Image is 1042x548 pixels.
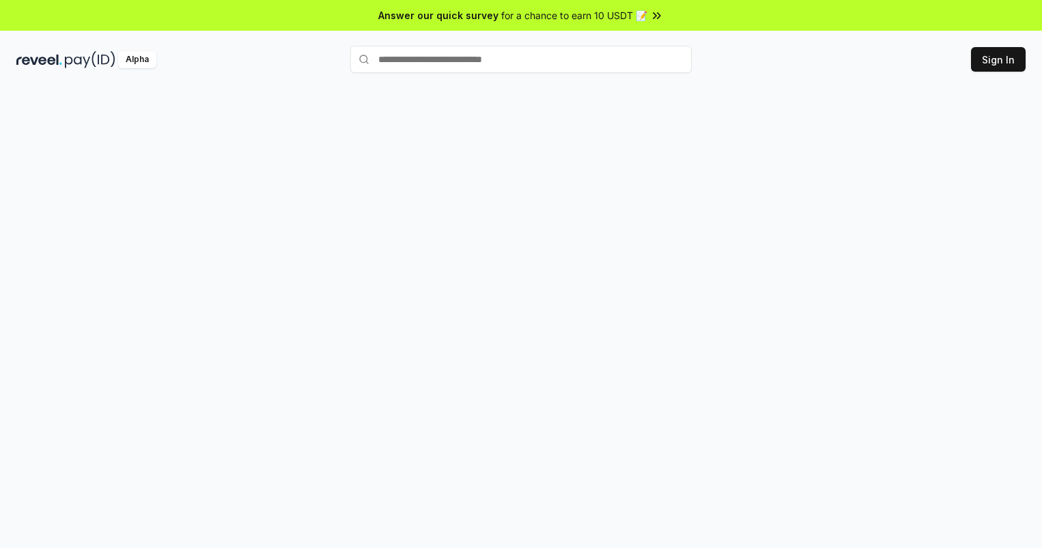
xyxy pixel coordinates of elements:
span: for a chance to earn 10 USDT 📝 [501,8,647,23]
span: Answer our quick survey [378,8,498,23]
div: Alpha [118,51,156,68]
button: Sign In [971,47,1026,72]
img: reveel_dark [16,51,62,68]
img: pay_id [65,51,115,68]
